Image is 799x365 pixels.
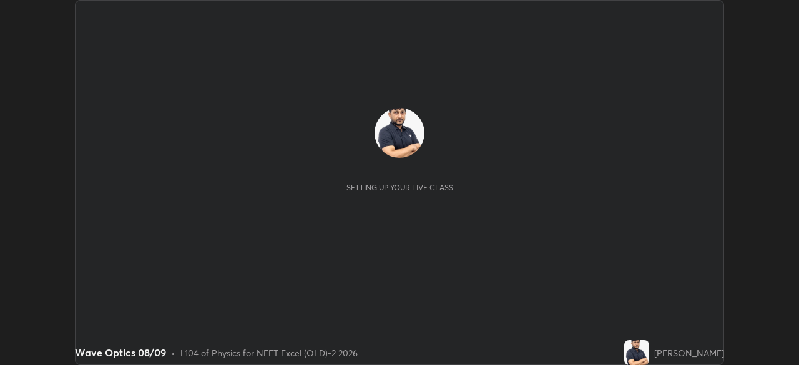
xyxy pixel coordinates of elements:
div: [PERSON_NAME] [654,346,724,359]
div: L104 of Physics for NEET Excel (OLD)-2 2026 [180,346,358,359]
div: Wave Optics 08/09 [75,345,166,360]
div: Setting up your live class [346,183,453,192]
img: de6c275da805432c8bc00b045e3c7ab9.jpg [624,340,649,365]
div: • [171,346,175,359]
img: de6c275da805432c8bc00b045e3c7ab9.jpg [375,108,424,158]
